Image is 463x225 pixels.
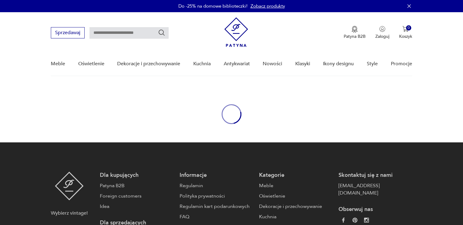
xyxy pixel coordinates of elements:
a: Regulamin [180,182,253,189]
a: Regulamin kart podarunkowych [180,203,253,210]
a: Zobacz produkty [251,3,285,9]
a: Foreign customers [100,192,173,200]
a: Kuchnia [193,52,211,76]
button: Patyna B2B [344,26,366,39]
a: Sprzedawaj [51,31,85,35]
p: Patyna B2B [344,34,366,39]
a: Idea [100,203,173,210]
p: Kategorie [259,172,332,179]
a: Meble [259,182,332,189]
p: Do -25% na domowe biblioteczki! [178,3,247,9]
a: Klasyki [295,52,310,76]
img: da9060093f698e4c3cedc1453eec5031.webp [341,218,346,223]
a: Dekoracje i przechowywanie [117,52,180,76]
a: Kuchnia [259,213,332,220]
a: Polityka prywatności [180,192,253,200]
img: c2fd9cf7f39615d9d6839a72ae8e59e5.webp [364,218,369,223]
a: Oświetlenie [259,192,332,200]
p: Obserwuj nas [338,206,412,213]
p: Skontaktuj się z nami [338,172,412,179]
p: Koszyk [399,34,412,39]
img: Ikona koszyka [402,26,409,32]
p: Informacje [180,172,253,179]
a: Ikony designu [323,52,354,76]
img: Patyna - sklep z meblami i dekoracjami vintage [55,172,84,200]
button: Sprzedawaj [51,27,85,38]
p: Zaloguj [375,34,389,39]
a: Nowości [263,52,282,76]
img: Ikonka użytkownika [379,26,385,32]
a: Patyna B2B [100,182,173,189]
a: Promocje [391,52,412,76]
img: 37d27d81a828e637adc9f9cb2e3d3a8a.webp [353,218,357,223]
div: 0 [406,25,411,30]
a: Antykwariat [224,52,250,76]
a: Style [367,52,378,76]
a: Dekoracje i przechowywanie [259,203,332,210]
a: FAQ [180,213,253,220]
button: Zaloguj [375,26,389,39]
a: Oświetlenie [78,52,104,76]
a: Meble [51,52,65,76]
img: Patyna - sklep z meblami i dekoracjami vintage [224,17,248,47]
img: Ikona medalu [352,26,358,33]
button: Szukaj [158,29,165,36]
button: 0Koszyk [399,26,412,39]
a: [EMAIL_ADDRESS][DOMAIN_NAME] [338,182,412,197]
p: Dla kupujących [100,172,173,179]
p: Wybierz vintage! [51,209,88,217]
a: Ikona medaluPatyna B2B [344,26,366,39]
